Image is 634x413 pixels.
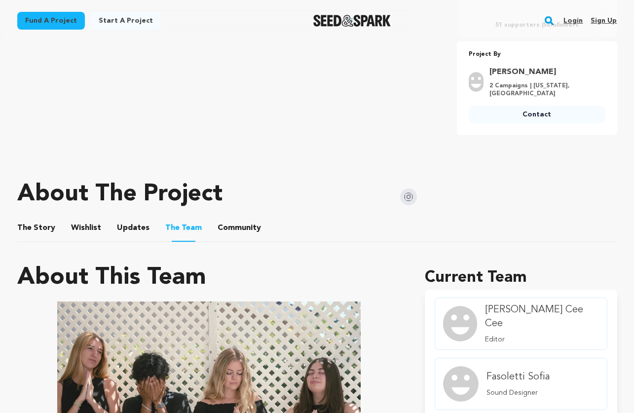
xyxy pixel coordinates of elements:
[563,13,583,29] a: Login
[17,222,32,234] span: The
[165,222,180,234] span: The
[485,303,598,331] h4: [PERSON_NAME] Cee Cee
[17,222,55,234] span: Story
[486,370,550,384] h4: Fasoletti Sofia
[435,358,607,410] a: member.name Profile
[435,298,607,350] a: member.name Profile
[117,222,149,234] span: Updates
[165,222,202,234] span: Team
[425,266,617,290] h1: Current Team
[591,13,617,29] a: Sign up
[469,72,484,92] img: user.png
[489,82,599,98] p: 2 Campaigns | [US_STATE], [GEOGRAPHIC_DATA]
[443,366,479,402] img: Team Image
[313,15,391,27] a: Seed&Spark Homepage
[218,222,261,234] span: Community
[313,15,391,27] img: Seed&Spark Logo Dark Mode
[400,188,417,205] img: Seed&Spark Instagram Icon
[469,106,605,123] a: Contact
[489,66,599,78] a: Goto Kaia Chapman profile
[71,222,101,234] span: Wishlist
[17,12,85,30] a: Fund a project
[17,266,206,290] h1: About This Team
[443,306,477,341] img: Team Image
[17,183,223,206] h1: About The Project
[91,12,161,30] a: Start a project
[485,335,598,344] p: Editor
[469,49,605,60] p: Project By
[486,388,550,398] p: Sound Designer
